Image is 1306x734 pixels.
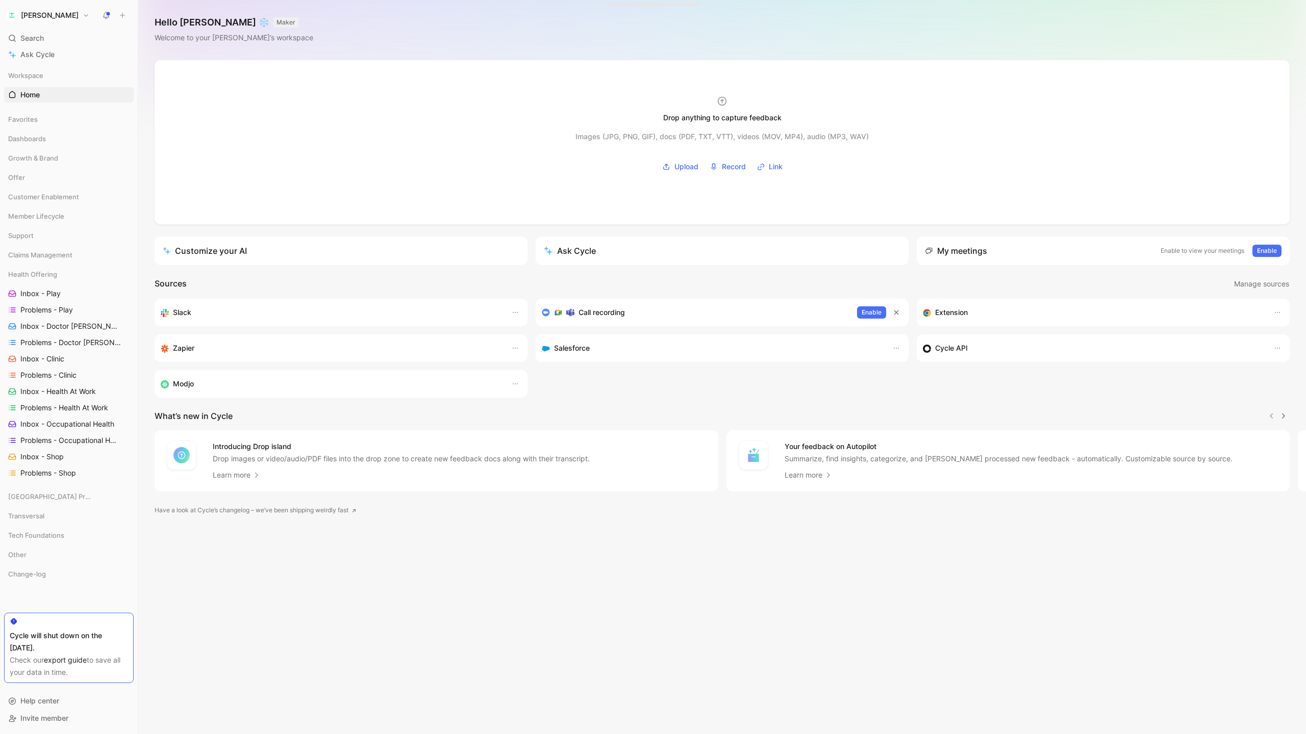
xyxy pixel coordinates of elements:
a: Customize your AI [155,237,528,265]
div: Claims Management [4,247,134,266]
a: Learn more [213,469,261,481]
div: Support [4,228,134,243]
div: Welcome to your [PERSON_NAME]’s workspace [155,32,313,44]
div: Search [4,31,134,46]
span: Inbox - Play [20,289,61,299]
h3: Extension [935,306,968,319]
h3: Zapier [173,342,194,354]
a: Inbox - Occupational Health [4,416,134,432]
h3: Slack [173,306,191,319]
button: Ask Cycle [536,237,909,265]
span: Customer Enablement [8,192,79,202]
span: Problems - Clinic [20,370,77,380]
span: Change-log [8,569,46,579]
div: Growth & Brand [4,150,134,166]
div: Growth & Brand [4,150,134,169]
div: Ask Cycle [544,245,596,257]
button: Upload [659,159,702,174]
a: Problems - Play [4,302,134,318]
div: My meetings [925,245,987,257]
a: Problems - Shop [4,465,134,481]
div: Offer [4,170,134,185]
h3: Modjo [173,378,194,390]
button: Alan[PERSON_NAME] [4,8,92,22]
h3: Cycle API [935,342,968,354]
span: Ask Cycle [20,48,55,61]
a: Home [4,87,134,102]
span: [GEOGRAPHIC_DATA] Product [8,491,93,502]
div: [GEOGRAPHIC_DATA] Product [4,489,134,507]
a: Problems - Occupational Health [4,433,134,448]
a: Inbox - Doctor [PERSON_NAME] [4,319,134,334]
span: Growth & Brand [8,153,58,163]
span: Inbox - Health At Work [20,386,96,397]
div: Member Lifecycle [4,208,134,224]
p: Summarize, find insights, categorize, and [PERSON_NAME] processed new feedback - automatically. C... [785,454,1233,464]
div: Drop anything to capture feedback [663,112,782,124]
button: Link [754,159,786,174]
span: Inbox - Clinic [20,354,64,364]
span: Support [8,230,34,241]
span: Workspace [8,70,43,81]
span: Favorites [8,114,38,124]
div: Offer [4,170,134,188]
h1: Hello [PERSON_NAME] ❄️ [155,16,313,29]
div: Support [4,228,134,246]
a: Inbox - Health At Work [4,384,134,399]
p: Drop images or video/audio/PDF files into the drop zone to create new feedback docs along with th... [213,454,590,464]
img: Alan [7,10,17,20]
span: Tech Foundations [8,530,64,540]
button: Manage sources [1234,277,1290,291]
span: Enable [1257,246,1277,256]
span: Dashboards [8,134,46,144]
a: Inbox - Clinic [4,351,134,366]
span: Problems - Health At Work [20,403,108,413]
span: Upload [674,161,698,173]
div: Favorites [4,112,134,127]
div: Transversal [4,508,134,523]
a: Problems - Clinic [4,368,134,383]
h2: What’s new in Cycle [155,410,233,422]
h4: Your feedback on Autopilot [785,440,1233,453]
a: export guide [44,656,87,664]
h2: Sources [155,277,187,291]
span: Problems - Occupational Health [20,435,120,445]
div: Change-log [4,566,134,585]
div: Change-log [4,566,134,582]
div: Member Lifecycle [4,208,134,227]
div: Help center [4,693,134,709]
div: Other [4,547,134,565]
button: Enable [1252,245,1282,257]
span: Claims Management [8,250,72,260]
span: Problems - Doctor [PERSON_NAME] [20,337,121,348]
h3: Call recording [579,306,625,319]
span: Inbox - Doctor [PERSON_NAME] [20,321,120,331]
span: Manage sources [1234,278,1289,290]
div: Tech Foundations [4,528,134,546]
span: Link [769,161,783,173]
div: Sync customers & send feedback from custom sources. Get inspired by our favorite use case [923,342,1263,354]
div: Claims Management [4,247,134,263]
span: Search [20,32,44,44]
span: Offer [8,172,25,182]
span: Inbox - Occupational Health [20,419,114,429]
span: Transversal [8,511,44,521]
p: Enable to view your meetings [1161,246,1244,256]
div: Customer Enablement [4,189,134,204]
a: Inbox - Shop [4,449,134,464]
h1: [PERSON_NAME] [21,11,79,20]
a: Have a look at Cycle’s changelog – we’ve been shipping weirdly fast [155,505,357,515]
span: Member Lifecycle [8,211,64,221]
span: Problems - Play [20,305,73,315]
div: Images (JPG, PNG, GIF), docs (PDF, TXT, VTT), videos (MOV, MP4), audio (MP3, WAV) [575,130,869,143]
a: Problems - Health At Work [4,400,134,415]
div: Check our to save all your data in time. [10,654,128,678]
div: [GEOGRAPHIC_DATA] Product [4,489,134,504]
a: Problems - Doctor [PERSON_NAME] [4,335,134,350]
div: Invite member [4,711,134,726]
div: Tech Foundations [4,528,134,543]
a: Ask Cycle [4,47,134,62]
button: Record [706,159,749,174]
span: Inbox - Shop [20,452,64,462]
div: Health OfferingInbox - PlayProblems - PlayInbox - Doctor [PERSON_NAME]Problems - Doctor [PERSON_N... [4,267,134,481]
